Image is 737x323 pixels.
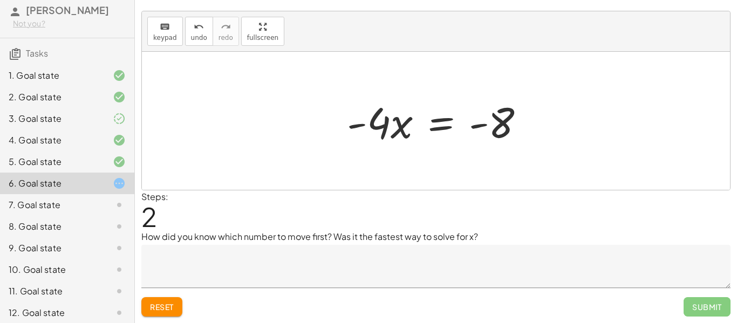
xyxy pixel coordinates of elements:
[113,177,126,190] i: Task started.
[9,285,95,298] div: 11. Goal state
[247,34,278,42] span: fullscreen
[9,177,95,190] div: 6. Goal state
[9,242,95,255] div: 9. Goal state
[221,20,231,33] i: redo
[153,34,177,42] span: keypad
[141,200,157,233] span: 2
[241,17,284,46] button: fullscreen
[185,17,213,46] button: undoundo
[219,34,233,42] span: redo
[113,155,126,168] i: Task finished and correct.
[113,220,126,233] i: Task not started.
[213,17,239,46] button: redoredo
[9,112,95,125] div: 3. Goal state
[9,198,95,211] div: 7. Goal state
[113,198,126,211] i: Task not started.
[113,242,126,255] i: Task not started.
[9,220,95,233] div: 8. Goal state
[147,17,183,46] button: keyboardkeypad
[9,263,95,276] div: 10. Goal state
[113,285,126,298] i: Task not started.
[150,302,174,312] span: Reset
[113,263,126,276] i: Task not started.
[9,91,95,104] div: 2. Goal state
[113,306,126,319] i: Task not started.
[141,191,168,202] label: Steps:
[9,155,95,168] div: 5. Goal state
[113,134,126,147] i: Task finished and correct.
[191,34,207,42] span: undo
[26,4,109,16] span: [PERSON_NAME]
[113,91,126,104] i: Task finished and correct.
[113,112,126,125] i: Task finished and part of it marked as correct.
[141,230,731,243] p: How did you know which number to move first? Was it the fastest way to solve for x?
[113,69,126,82] i: Task finished and correct.
[141,297,182,317] button: Reset
[26,47,48,59] span: Tasks
[9,69,95,82] div: 1. Goal state
[194,20,204,33] i: undo
[9,306,95,319] div: 12. Goal state
[13,18,126,29] div: Not you?
[9,134,95,147] div: 4. Goal state
[160,20,170,33] i: keyboard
